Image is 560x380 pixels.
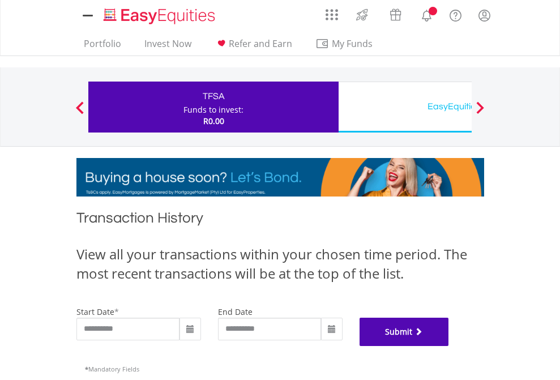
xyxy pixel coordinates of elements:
[386,6,405,24] img: vouchers-v2.svg
[85,365,139,373] span: Mandatory Fields
[218,306,253,317] label: end date
[326,8,338,21] img: grid-menu-icon.svg
[210,38,297,55] a: Refer and Earn
[76,158,484,197] img: EasyMortage Promotion Banner
[469,107,491,118] button: Next
[101,7,220,25] img: EasyEquities_Logo.png
[318,3,345,21] a: AppsGrid
[412,3,441,25] a: Notifications
[76,245,484,284] div: View all your transactions within your chosen time period. The most recent transactions will be a...
[69,107,91,118] button: Previous
[76,306,114,317] label: start date
[99,3,220,25] a: Home page
[360,318,449,346] button: Submit
[315,36,390,51] span: My Funds
[441,3,470,25] a: FAQ's and Support
[79,38,126,55] a: Portfolio
[470,3,499,28] a: My Profile
[229,37,292,50] span: Refer and Earn
[353,6,371,24] img: thrive-v2.svg
[203,116,224,126] span: R0.00
[95,88,332,104] div: TFSA
[183,104,243,116] div: Funds to invest:
[379,3,412,24] a: Vouchers
[140,38,196,55] a: Invest Now
[76,208,484,233] h1: Transaction History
